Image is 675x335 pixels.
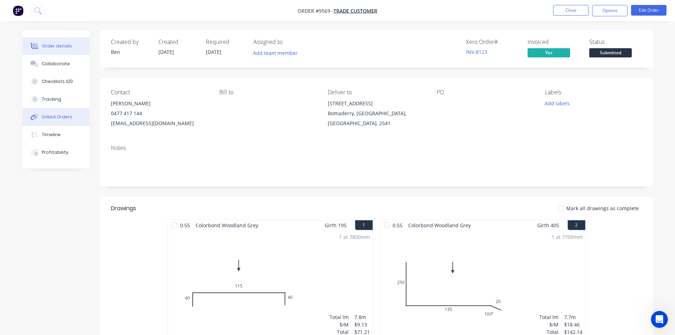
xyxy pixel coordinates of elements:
[541,99,574,108] button: Add labels
[390,220,405,230] span: 0.55
[539,321,558,328] div: $/M
[111,89,208,96] div: Contact
[22,55,90,73] button: Collaborate
[42,114,72,120] div: Linked Orders
[651,311,668,328] iframe: Intercom live chat
[333,7,377,14] a: Trade Customer
[466,39,519,45] div: Xero Order #
[325,220,347,230] span: Girth 195
[539,313,558,321] div: Total lm
[111,118,208,128] div: [EMAIL_ADDRESS][DOMAIN_NAME]
[42,78,73,85] div: Checklists 0/0
[193,220,261,230] span: Colorbond Woodland Grey
[42,149,68,156] div: Profitability
[466,49,487,55] a: INV-8123
[339,233,370,241] div: 1 at 7800mm
[568,220,585,230] button: 2
[537,220,559,230] span: Girth 405
[589,48,632,57] span: Submitted
[111,145,642,151] div: Notes
[528,48,570,57] span: Yes
[158,39,197,45] div: Created
[328,99,425,108] div: [STREET_ADDRESS]
[631,5,666,16] button: Edit Order
[177,220,193,230] span: 0.55
[328,89,425,96] div: Deliver to
[253,48,302,58] button: Add team member
[354,313,370,321] div: 7.8m
[592,5,628,16] button: Options
[111,48,150,56] div: Ben
[298,7,333,14] span: Order #9569 -
[564,313,583,321] div: 7.7m
[22,144,90,161] button: Profitability
[589,48,632,59] button: Submitted
[219,89,316,96] div: Bill to
[22,108,90,126] button: Linked Orders
[566,205,639,212] span: Mark all drawings as complete
[328,99,425,128] div: [STREET_ADDRESS]Bomaderry, [GEOGRAPHIC_DATA], [GEOGRAPHIC_DATA], 2541
[249,48,301,58] button: Add team member
[437,89,534,96] div: PO
[111,39,150,45] div: Created by
[405,220,474,230] span: Colorbond Woodland Grey
[22,37,90,55] button: Order details
[330,313,349,321] div: Total lm
[564,321,583,328] div: $18.46
[589,39,642,45] div: Status
[553,5,589,16] button: Close
[22,126,90,144] button: Timeline
[42,61,70,67] div: Collaborate
[552,233,583,241] div: 1 at 7700mm
[22,90,90,108] button: Tracking
[158,49,174,55] span: [DATE]
[206,49,221,55] span: [DATE]
[355,220,373,230] button: 1
[354,321,370,328] div: $9.13
[13,5,23,16] img: Factory
[330,321,349,328] div: $/M
[42,96,61,102] div: Tracking
[206,39,245,45] div: Required
[253,39,324,45] div: Assigned to
[111,108,208,118] div: 0477 417 144
[328,108,425,128] div: Bomaderry, [GEOGRAPHIC_DATA], [GEOGRAPHIC_DATA], 2541
[42,132,61,138] div: Timeline
[528,39,581,45] div: Invoiced
[111,99,208,128] div: [PERSON_NAME]0477 417 144[EMAIL_ADDRESS][DOMAIN_NAME]
[22,73,90,90] button: Checklists 0/0
[42,43,72,49] div: Order details
[545,89,642,96] div: Labels
[111,99,208,108] div: [PERSON_NAME]
[111,204,136,213] div: Drawings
